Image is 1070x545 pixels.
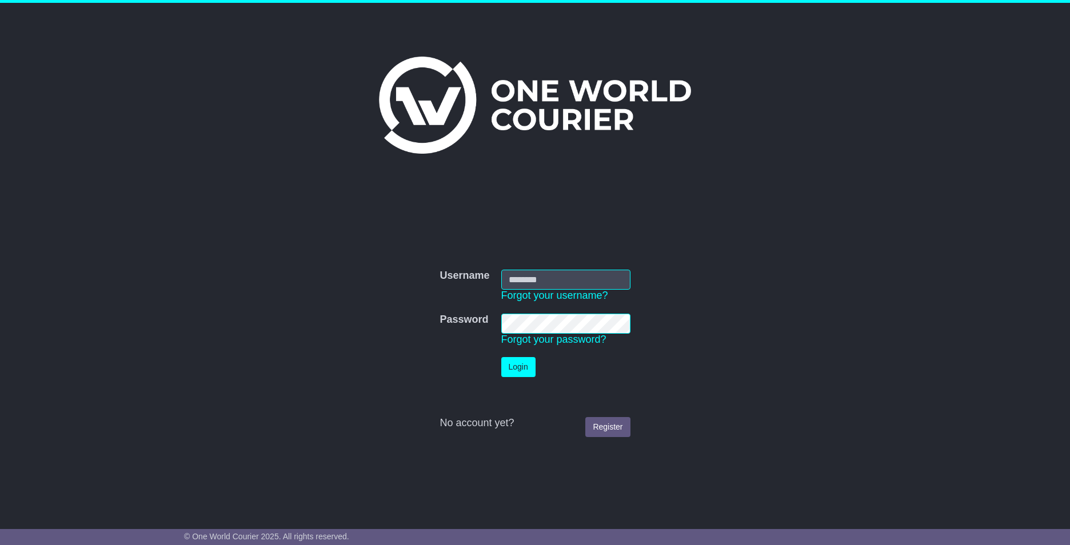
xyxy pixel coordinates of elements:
button: Login [501,357,536,377]
a: Register [585,417,630,437]
a: Forgot your password? [501,334,606,345]
img: One World [379,57,691,154]
label: Password [440,314,488,326]
div: No account yet? [440,417,630,430]
label: Username [440,270,489,282]
span: © One World Courier 2025. All rights reserved. [184,532,349,541]
a: Forgot your username? [501,290,608,301]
